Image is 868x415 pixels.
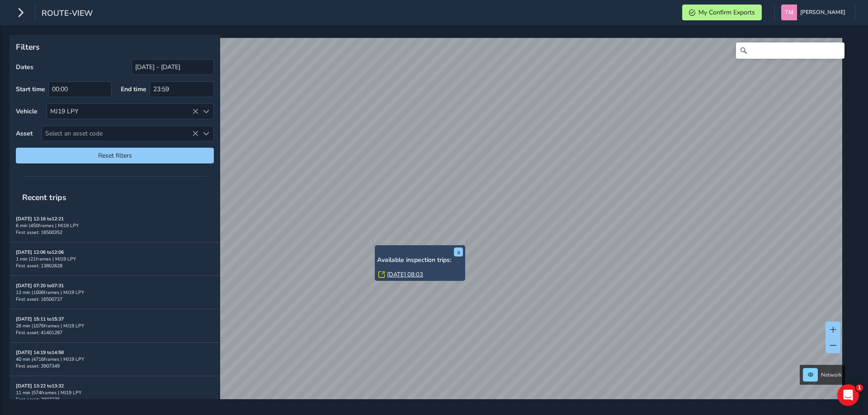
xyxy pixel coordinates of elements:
strong: [DATE] 12:06 to 12:06 [16,249,64,256]
h6: Available inspection trips: [377,256,463,264]
span: [PERSON_NAME] [800,5,845,20]
div: Select an asset code [198,126,213,141]
span: First asset: 16500727 [16,296,62,303]
label: Asset [16,129,33,138]
button: My Confirm Exports [682,5,762,20]
label: Vehicle [16,107,38,116]
strong: [DATE] 13:22 to 13:32 [16,382,64,389]
span: First asset: 13802628 [16,262,62,269]
label: Dates [16,63,33,71]
button: Reset filters [16,148,214,163]
span: Reset filters [23,151,207,160]
a: [DATE] 08:03 [387,270,423,279]
canvas: Map [13,38,842,410]
strong: [DATE] 07:20 to 07:31 [16,282,64,289]
span: First asset: 41401287 [16,329,62,336]
div: 12 min | 1006 frames | MJ19 LPY [16,289,214,296]
strong: [DATE] 12:16 to 12:21 [16,215,64,222]
div: 40 min | 4716 frames | MJ19 LPY [16,356,214,363]
span: Network [821,371,842,378]
p: Filters [16,41,214,53]
button: x [454,247,463,256]
div: 1 min | 21 frames | MJ19 LPY [16,256,214,262]
span: First asset: 3907349 [16,363,60,369]
div: 6 min | 450 frames | MJ19 LPY [16,222,214,229]
iframe: Intercom live chat [837,384,859,406]
label: Start time [16,85,45,93]
button: [PERSON_NAME] [781,5,849,20]
div: 26 min | 1076 frames | MJ19 LPY [16,322,214,329]
input: Search [736,42,844,59]
strong: [DATE] 15:11 to 15:37 [16,316,64,322]
div: 11 min | 574 frames | MJ19 LPY [16,389,214,396]
span: My Confirm Exports [698,8,755,17]
span: 1 [856,384,863,392]
span: First asset: 3907276 [16,396,60,403]
span: route-view [42,8,93,20]
span: Select an asset code [42,126,198,141]
div: MJ19 LPY [47,104,198,119]
label: End time [121,85,146,93]
span: Recent trips [16,186,73,209]
img: diamond-layout [781,5,797,20]
strong: [DATE] 14:19 to 14:58 [16,349,64,356]
span: First asset: 16500352 [16,229,62,236]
